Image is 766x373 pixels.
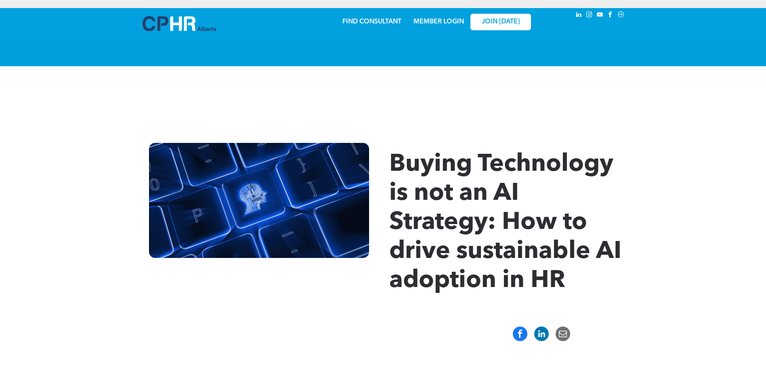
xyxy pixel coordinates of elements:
[606,10,615,21] a: facebook
[389,153,621,293] span: Buying Technology is not an AI Strategy: How to drive sustainable AI adoption in HR
[413,19,464,25] a: MEMBER LOGIN
[482,18,520,26] span: JOIN [DATE]
[143,16,216,31] img: A blue and white logo for cp alberta
[596,10,604,21] a: youtube
[585,10,594,21] a: instagram
[470,14,531,30] a: JOIN [DATE]
[575,10,583,21] a: linkedin
[617,10,625,21] a: Social network
[342,19,401,25] a: FIND CONSULTANT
